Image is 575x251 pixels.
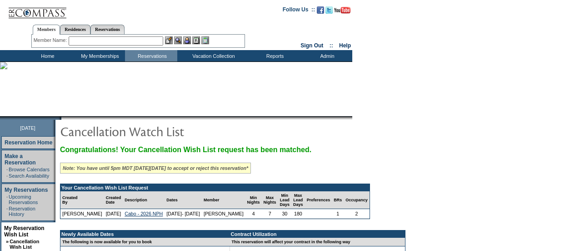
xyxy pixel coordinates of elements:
[245,191,262,209] td: Min Nights
[123,191,165,209] td: Description
[332,191,344,209] td: BRs
[202,191,245,209] td: Member
[60,231,225,238] td: Newly Available Dates
[165,36,173,44] img: b_edit.gif
[262,191,278,209] td: Max Nights
[33,25,60,35] a: Members
[291,209,305,219] td: 180
[34,36,69,44] div: Member Name:
[20,50,73,61] td: Home
[305,191,332,209] td: Preferences
[300,42,323,49] a: Sign Out
[230,238,405,246] td: This reservation will affect your contract in the following way
[278,191,292,209] td: Min Lead Days
[344,209,370,219] td: 2
[317,6,324,14] img: Become our fan on Facebook
[5,139,52,146] a: Reservation Home
[317,9,324,15] a: Become our fan on Facebook
[201,36,209,44] img: b_calculator.gif
[332,209,344,219] td: 1
[5,153,36,166] a: Make a Reservation
[63,165,248,171] i: Note: You have until 5pm MDT [DATE][DATE] to accept or reject this reservation*
[165,191,202,209] td: Dates
[192,36,200,44] img: Reservations
[20,125,35,131] span: [DATE]
[60,25,90,34] a: Residences
[6,194,8,205] td: ·
[104,191,123,209] td: Created Date
[330,42,333,49] span: ::
[125,50,177,61] td: Reservations
[202,209,245,219] td: [PERSON_NAME]
[334,9,350,15] a: Subscribe to our YouTube Channel
[325,9,333,15] a: Follow us on Twitter
[177,50,248,61] td: Vacation Collection
[60,146,311,154] span: Congratulations! Your Cancellation Wish List request has been matched.
[4,225,45,238] a: My Reservation Wish List
[9,206,35,217] a: Reservation History
[61,116,62,120] img: blank.gif
[9,173,49,179] a: Search Availability
[278,209,292,219] td: 30
[125,211,163,216] a: Cabo - 2026 NPH
[262,209,278,219] td: 7
[325,6,333,14] img: Follow us on Twitter
[6,206,8,217] td: ·
[344,191,370,209] td: Occupancy
[60,191,104,209] td: Created By
[183,36,191,44] img: Impersonate
[9,194,38,205] a: Upcoming Reservations
[339,42,351,49] a: Help
[165,209,202,219] td: [DATE]- [DATE]
[283,5,315,16] td: Follow Us ::
[6,239,9,244] b: »
[10,239,39,250] a: Cancellation Wish List
[73,50,125,61] td: My Memberships
[60,122,242,140] img: pgTtlCancellationNotification.gif
[60,184,370,191] td: Your Cancellation Wish List Request
[334,7,350,14] img: Subscribe to our YouTube Channel
[245,209,262,219] td: 4
[174,36,182,44] img: View
[104,209,123,219] td: [DATE]
[5,187,48,193] a: My Reservations
[58,116,61,120] img: promoShadowLeftCorner.gif
[291,191,305,209] td: Max Lead Days
[6,173,8,179] td: ·
[6,167,8,172] td: ·
[248,50,300,61] td: Reports
[230,231,405,238] td: Contract Utilization
[60,209,104,219] td: [PERSON_NAME]
[90,25,125,34] a: Reservations
[9,167,50,172] a: Browse Calendars
[60,238,225,246] td: The following is now available for you to book
[300,50,352,61] td: Admin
